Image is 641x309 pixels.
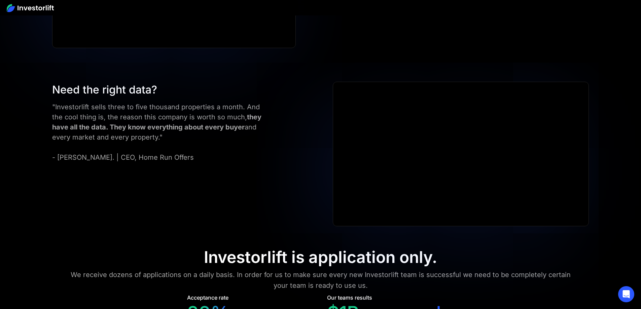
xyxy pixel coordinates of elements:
[618,286,634,302] div: Open Intercom Messenger
[333,82,588,226] iframe: Ryan Pineda | Testimonial
[52,82,272,98] div: Need the right data?
[327,294,372,302] div: Our teams results
[204,247,437,267] div: Investorlift is application only.
[52,113,261,131] strong: they have all the data. They know everything about every buyer
[64,269,577,291] div: We receive dozens of applications on a daily basis. In order for us to make sure every new Invest...
[52,102,272,162] div: "Investorlift sells three to five thousand properties a month. And the cool thing is, the reason ...
[187,294,228,302] div: Acceptance rate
